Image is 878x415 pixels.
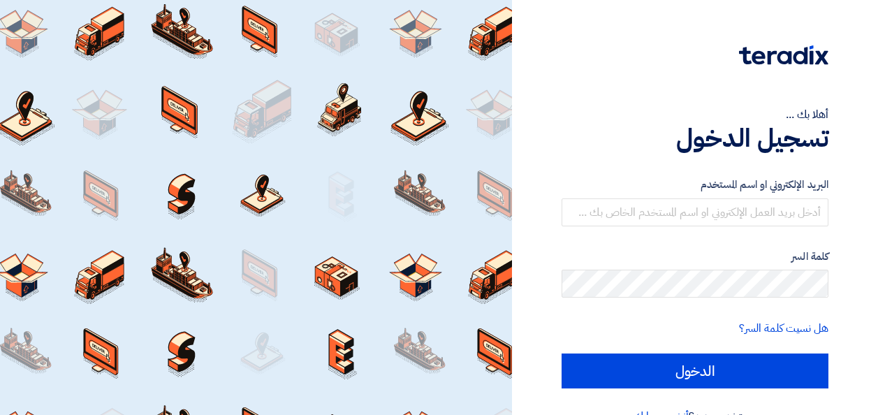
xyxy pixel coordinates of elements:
input: الدخول [562,354,828,388]
label: البريد الإلكتروني او اسم المستخدم [562,177,828,193]
input: أدخل بريد العمل الإلكتروني او اسم المستخدم الخاص بك ... [562,198,828,226]
a: هل نسيت كلمة السر؟ [739,320,828,337]
div: أهلا بك ... [562,106,828,123]
img: Teradix logo [739,45,828,65]
label: كلمة السر [562,249,828,265]
h1: تسجيل الدخول [562,123,828,154]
